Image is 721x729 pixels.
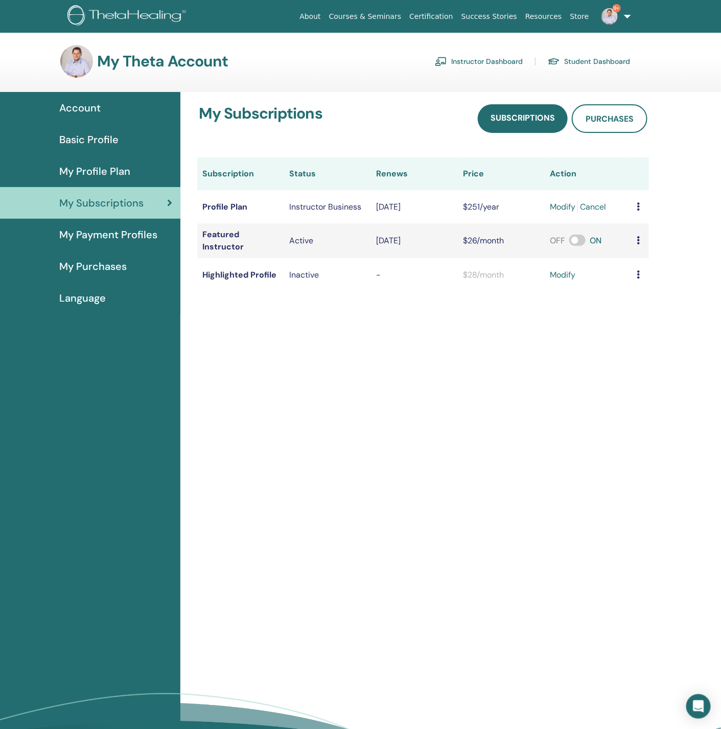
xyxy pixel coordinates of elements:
td: Featured Instructor [197,223,284,258]
span: $28/month [463,269,504,280]
a: Store [566,7,593,26]
a: Resources [521,7,566,26]
span: $251/year [463,201,499,212]
span: OFF [550,235,565,246]
span: Account [59,100,101,116]
h3: My Subscriptions [199,104,322,129]
span: - [376,269,381,280]
span: My Subscriptions [59,195,144,211]
a: Instructor Dashboard [435,53,523,70]
a: Certification [405,7,457,26]
span: Purchases [586,113,634,124]
span: 9+ [613,4,621,12]
th: Status [284,157,371,190]
a: Student Dashboard [548,53,630,70]
td: Highlighted Profile [197,258,284,291]
span: [DATE] [376,235,401,246]
span: $26/month [463,235,504,246]
th: Renews [371,157,458,190]
span: Subscriptions [491,112,555,123]
span: Basic Profile [59,132,119,147]
th: Subscription [197,157,284,190]
span: Language [59,290,106,306]
a: Purchases [572,104,647,133]
span: [DATE] [376,201,401,212]
a: Subscriptions [478,104,568,133]
a: About [295,7,324,26]
a: Success Stories [457,7,521,26]
a: modify [550,201,575,213]
th: Action [545,157,632,190]
img: chalkboard-teacher.svg [435,57,447,66]
img: default.jpg [60,45,93,78]
span: My Payment Profiles [59,227,157,242]
a: Cancel [580,201,606,213]
div: Instructor Business [289,201,366,213]
img: graduation-cap.svg [548,57,560,66]
div: Open Intercom Messenger [686,694,711,719]
span: ON [590,235,601,246]
img: logo.png [67,5,190,28]
p: Inactive [289,269,366,281]
a: modify [550,269,575,281]
span: My Profile Plan [59,164,130,179]
a: Courses & Seminars [325,7,406,26]
span: My Purchases [59,259,127,274]
h3: My Theta Account [97,52,228,71]
th: Price [458,157,545,190]
img: default.jpg [601,8,618,25]
div: Active [289,235,366,247]
td: Profile Plan [197,190,284,223]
